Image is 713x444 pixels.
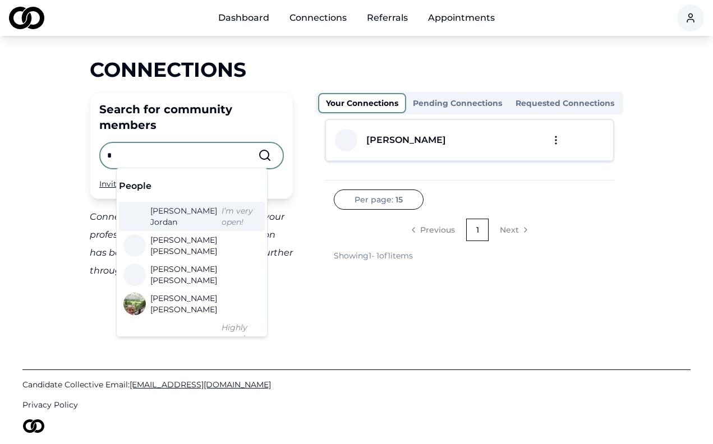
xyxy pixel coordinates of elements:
[334,189,424,210] button: Per page:15
[357,133,446,147] a: [PERSON_NAME]
[123,293,260,315] a: [PERSON_NAME] [PERSON_NAME]
[90,58,623,81] div: Connections
[22,379,691,390] a: Candidate Collective Email:[EMAIL_ADDRESS][DOMAIN_NAME]
[334,219,605,241] nav: pagination
[123,293,146,315] img: 155723be-09c0-4349-b5a2-5cdec6034ea2-IMG_7146-profile_picture.jpeg
[150,263,256,286] span: [PERSON_NAME] [PERSON_NAME]
[209,7,278,29] a: Dashboard
[9,7,44,29] img: logo
[222,206,253,227] em: I’m very open!
[318,93,406,113] button: Your Connections
[150,293,256,315] span: [PERSON_NAME] [PERSON_NAME]
[334,250,413,261] div: Showing 1 - 1 of 1 items
[466,219,489,241] a: 1
[406,94,509,112] button: Pending Connections
[90,208,293,280] div: Connections are essential for growing your professional network. Once a connection has been appro...
[123,234,260,257] a: [PERSON_NAME] [PERSON_NAME]
[123,322,282,434] a: Highly experienced in business operations specializing in Accounting, Finance, Administrative, an...
[209,7,504,29] nav: Main
[280,7,356,29] a: Connections
[509,94,621,112] button: Requested Connections
[150,205,217,228] span: [PERSON_NAME] Jordan
[123,205,260,228] a: [PERSON_NAME] JordanI’m very open!
[22,399,691,410] a: Privacy Policy
[395,194,403,205] span: 15
[99,101,284,133] div: Search for community members
[366,133,446,147] div: [PERSON_NAME]
[150,234,256,257] span: [PERSON_NAME] [PERSON_NAME]
[130,380,271,390] span: [EMAIL_ADDRESS][DOMAIN_NAME]
[99,178,284,189] div: Invite your peers and colleagues →
[123,263,260,286] a: [PERSON_NAME] [PERSON_NAME]
[22,419,45,433] img: logo
[117,168,267,336] div: Suggestions
[419,7,504,29] a: Appointments
[358,7,417,29] a: Referrals
[222,322,282,433] em: Highly experienced in business operations specializing in Accounting, Finance, Administrative, an...
[119,179,265,193] div: People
